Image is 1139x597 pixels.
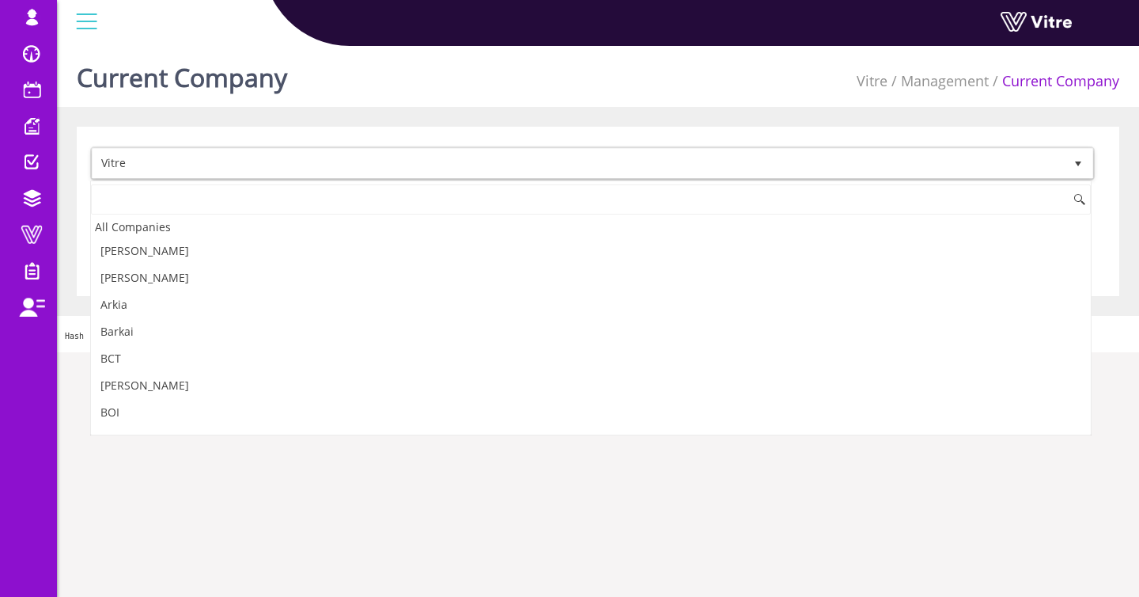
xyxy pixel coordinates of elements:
[91,291,1091,318] li: Arkia
[91,238,1091,264] li: [PERSON_NAME]
[887,71,989,92] li: Management
[989,71,1119,92] li: Current Company
[65,332,365,340] span: Hash '73ac653' Date '[DATE] 12:34:02 +0000' Branch 'Production'
[93,149,1064,177] span: Vitre
[77,40,287,107] h1: Current Company
[91,345,1091,372] li: BCT
[91,426,1091,453] li: BSEL
[1064,149,1092,178] span: select
[91,216,1091,238] div: All Companies
[857,71,887,90] a: Vitre
[91,318,1091,345] li: Barkai
[91,264,1091,291] li: [PERSON_NAME]
[91,399,1091,426] li: BOI
[91,372,1091,399] li: [PERSON_NAME]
